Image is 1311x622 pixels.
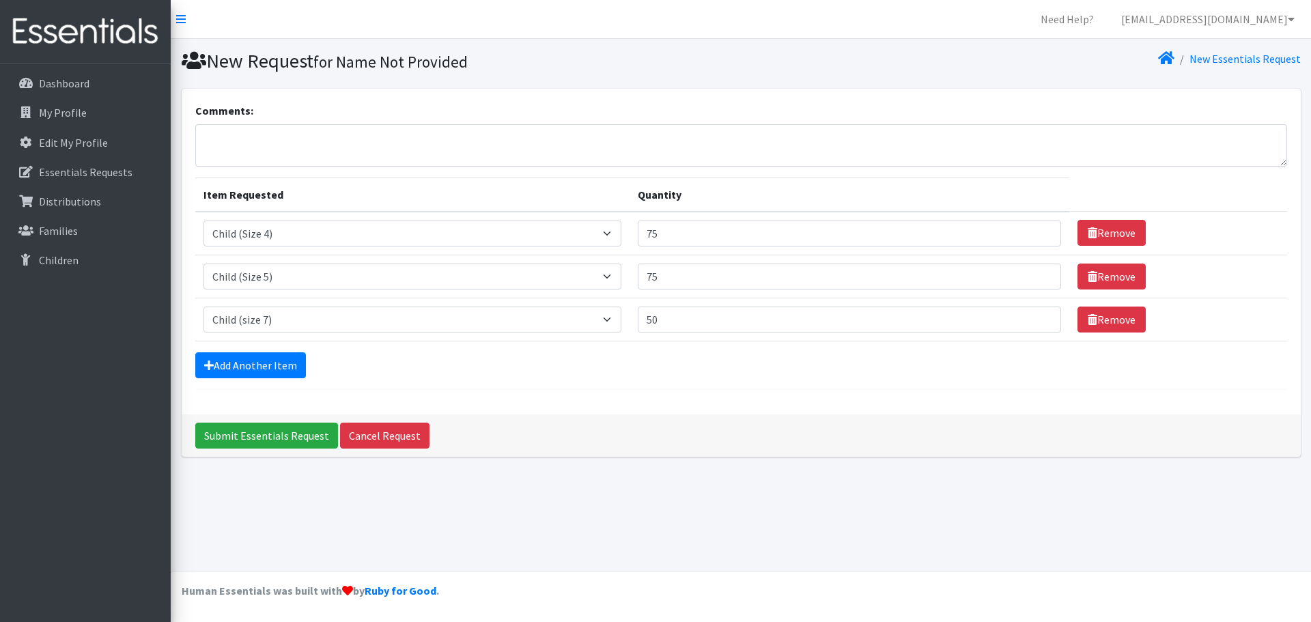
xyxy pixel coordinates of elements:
[1189,52,1301,66] a: New Essentials Request
[39,195,101,208] p: Distributions
[39,136,108,150] p: Edit My Profile
[1110,5,1306,33] a: [EMAIL_ADDRESS][DOMAIN_NAME]
[5,188,165,215] a: Distributions
[630,178,1069,212] th: Quantity
[1077,220,1146,246] a: Remove
[313,52,468,72] small: for Name Not Provided
[1077,307,1146,333] a: Remove
[39,165,132,179] p: Essentials Requests
[1030,5,1105,33] a: Need Help?
[39,106,87,119] p: My Profile
[195,423,338,449] input: Submit Essentials Request
[195,102,253,119] label: Comments:
[365,584,436,597] a: Ruby for Good
[5,129,165,156] a: Edit My Profile
[39,224,78,238] p: Families
[5,9,165,55] img: HumanEssentials
[5,217,165,244] a: Families
[182,584,439,597] strong: Human Essentials was built with by .
[195,178,630,212] th: Item Requested
[5,246,165,274] a: Children
[5,99,165,126] a: My Profile
[5,70,165,97] a: Dashboard
[39,253,79,267] p: Children
[1077,264,1146,289] a: Remove
[195,352,306,378] a: Add Another Item
[39,76,89,90] p: Dashboard
[5,158,165,186] a: Essentials Requests
[340,423,429,449] a: Cancel Request
[182,49,736,73] h1: New Request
